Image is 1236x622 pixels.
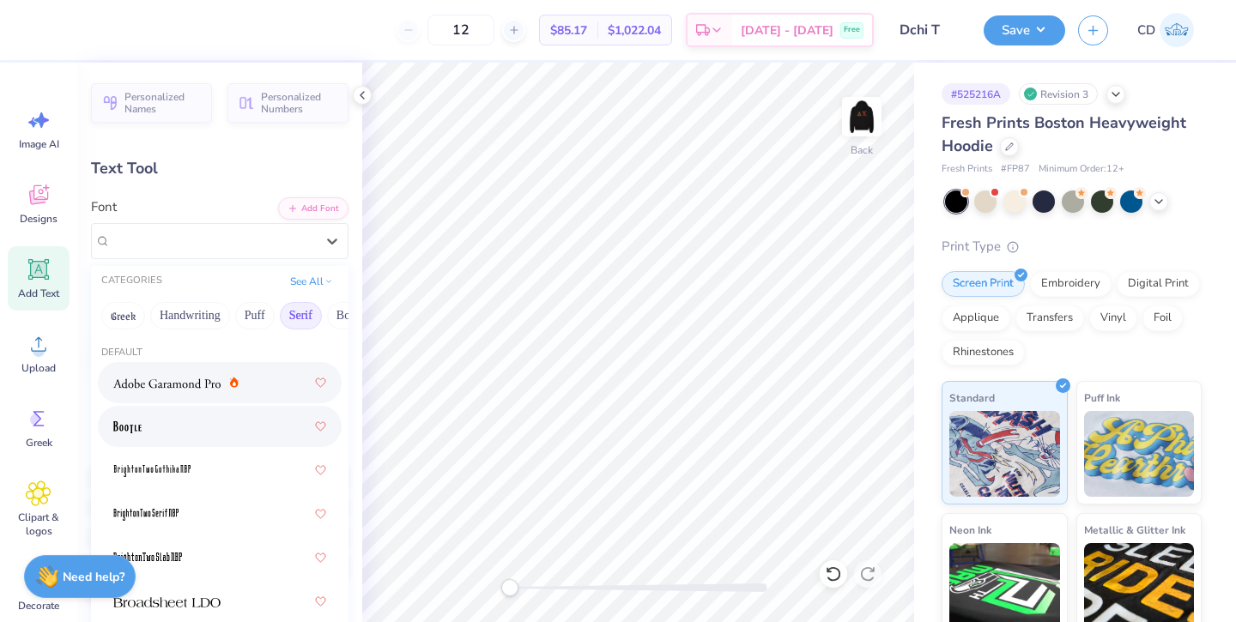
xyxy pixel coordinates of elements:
[1015,305,1084,331] div: Transfers
[20,212,58,226] span: Designs
[1039,162,1124,177] span: Minimum Order: 12 +
[91,197,117,217] label: Font
[1084,521,1185,539] span: Metallic & Glitter Ink
[741,21,833,39] span: [DATE] - [DATE]
[550,21,587,39] span: $85.17
[91,346,348,360] div: Default
[949,411,1060,497] img: Standard
[124,91,202,115] span: Personalized Names
[844,24,860,36] span: Free
[887,13,971,47] input: Untitled Design
[501,579,518,596] div: Accessibility label
[113,377,221,390] img: Adobe Garamond Pro
[18,599,59,613] span: Decorate
[285,273,338,290] button: See All
[19,137,59,151] span: Image AI
[949,521,991,539] span: Neon Ink
[949,389,995,407] span: Standard
[1142,305,1183,331] div: Foil
[942,237,1202,257] div: Print Type
[942,340,1025,365] div: Rhinestones
[113,465,191,477] img: BrightonTwo Gothika NBP
[1089,305,1137,331] div: Vinyl
[845,100,879,134] img: Back
[1137,21,1155,40] span: CD
[851,142,873,158] div: Back
[984,15,1065,45] button: Save
[26,436,52,450] span: Greek
[942,271,1025,297] div: Screen Print
[113,553,182,565] img: BrightonTwo Slab NBP
[63,569,124,585] strong: Need help?
[113,509,179,521] img: BrightonTwo Serif NBP
[227,83,348,123] button: Personalized Numbers
[942,112,1186,156] span: Fresh Prints Boston Heavyweight Hoodie
[1117,271,1200,297] div: Digital Print
[280,302,322,329] button: Serif
[278,197,348,220] button: Add Font
[1019,83,1098,105] div: Revision 3
[1001,162,1030,177] span: # FP87
[113,596,221,608] img: Broadsheet LDO
[18,287,59,300] span: Add Text
[608,21,661,39] span: $1,022.04
[1030,271,1112,297] div: Embroidery
[101,274,162,288] div: CATEGORIES
[10,510,67,538] span: Clipart & logos
[942,162,992,177] span: Fresh Prints
[1084,389,1120,407] span: Puff Ink
[101,302,145,329] button: Greek
[235,302,275,329] button: Puff
[21,361,56,375] span: Upload
[942,83,1010,105] div: # 525216A
[113,421,142,433] img: BOOTLE
[1084,411,1195,497] img: Puff Ink
[261,91,338,115] span: Personalized Numbers
[91,83,212,123] button: Personalized Names
[427,15,494,45] input: – –
[1160,13,1194,47] img: Cate Duffer
[1130,13,1202,47] a: CD
[91,157,348,180] div: Text Tool
[327,302,369,329] button: Bold
[942,305,1010,331] div: Applique
[150,302,230,329] button: Handwriting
